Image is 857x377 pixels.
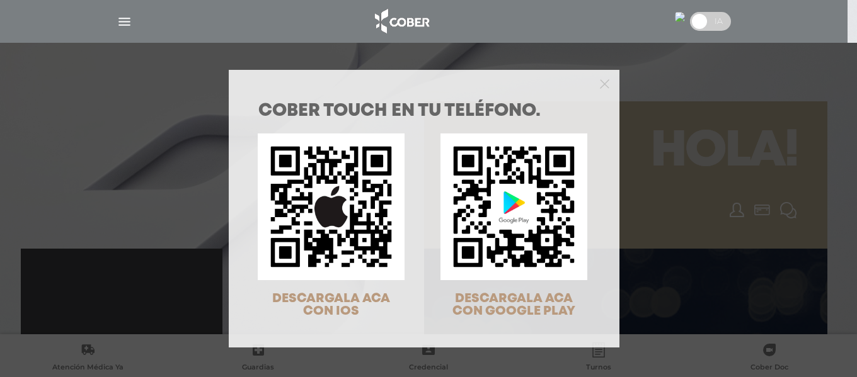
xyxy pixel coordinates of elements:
[258,133,405,280] img: qr-code
[600,77,609,89] button: Close
[258,103,590,120] h1: COBER TOUCH en tu teléfono.
[440,133,587,280] img: qr-code
[272,293,390,317] span: DESCARGALA ACA CON IOS
[452,293,575,317] span: DESCARGALA ACA CON GOOGLE PLAY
